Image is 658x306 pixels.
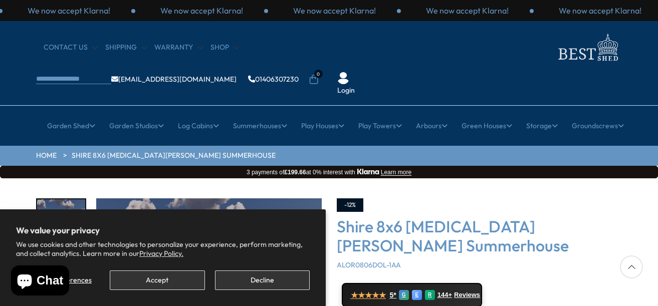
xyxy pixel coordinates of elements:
h2: We value your privacy [16,225,310,235]
a: Privacy Policy. [139,249,183,258]
inbox-online-store-chat: Shopify online store chat [8,265,72,298]
p: We use cookies and other technologies to personalize your experience, perform marketing, and coll... [16,240,310,258]
button: Accept [110,270,204,290]
button: Decline [215,270,310,290]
